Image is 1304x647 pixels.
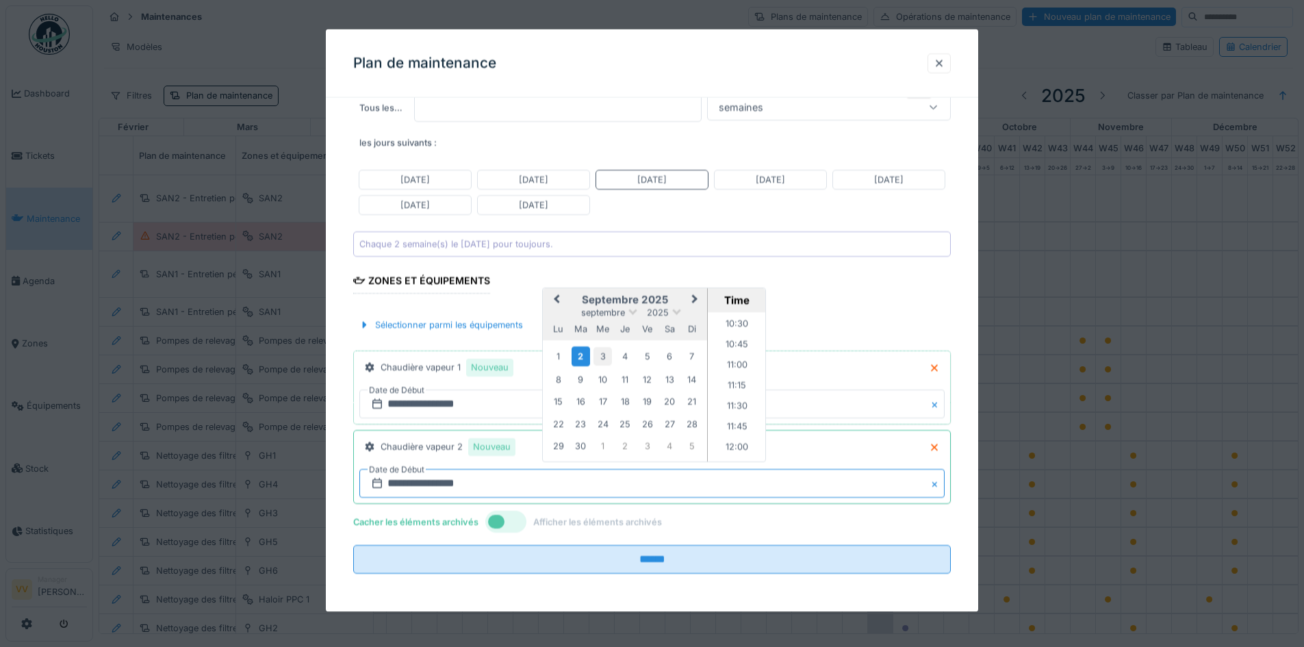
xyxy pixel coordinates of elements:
[548,344,703,457] div: Month septembre, 2025
[519,173,548,186] div: [DATE]
[593,320,612,338] div: mercredi
[616,347,635,366] div: Choose jeudi 4 septembre 2025
[638,437,656,455] div: Choose vendredi 3 octobre 2025
[581,307,625,317] span: septembre
[572,370,590,388] div: Choose mardi 9 septembre 2025
[549,392,567,411] div: Choose lundi 15 septembre 2025
[359,237,553,250] div: Chaque 2 semaine(s) le [DATE] pour toujours.
[682,370,701,388] div: Choose dimanche 14 septembre 2025
[381,359,513,376] div: Chaudière vapeur 1
[549,347,567,366] div: Choose lundi 1 septembre 2025
[685,290,707,312] button: Next Month
[471,361,509,374] div: Nouveau
[661,414,679,433] div: Choose samedi 27 septembre 2025
[533,515,662,528] label: Afficher les éléments archivés
[353,270,490,294] div: Zones et équipements
[708,356,766,377] li: 11:00
[353,515,478,528] label: Cacher les éléments archivés
[368,462,426,477] label: Date de Début
[616,320,635,338] div: jeudi
[544,290,566,312] button: Previous Month
[661,392,679,411] div: Choose samedi 20 septembre 2025
[593,347,612,366] div: Choose mercredi 3 septembre 2025
[549,320,567,338] div: lundi
[593,437,612,455] div: Choose mercredi 1 octobre 2025
[353,93,409,122] div: Tous les …
[353,133,443,153] div: les jours suivants :
[549,370,567,388] div: Choose lundi 8 septembre 2025
[930,390,945,418] button: Close
[400,173,430,186] div: [DATE]
[353,55,496,72] h3: Plan de maintenance
[930,469,945,498] button: Close
[682,347,701,366] div: Choose dimanche 7 septembre 2025
[400,198,430,211] div: [DATE]
[353,316,528,334] div: Sélectionner parmi les équipements
[638,370,656,388] div: Choose vendredi 12 septembre 2025
[874,173,904,186] div: [DATE]
[572,346,590,366] div: Choose mardi 2 septembre 2025
[381,438,515,455] div: Chaudière vapeur 2
[616,414,635,433] div: Choose jeudi 25 septembre 2025
[711,294,762,307] div: Time
[543,294,707,306] h2: septembre 2025
[593,414,612,433] div: Choose mercredi 24 septembre 2025
[708,315,766,335] li: 10:30
[708,459,766,479] li: 12:15
[637,173,667,186] div: [DATE]
[616,370,635,388] div: Choose jeudi 11 septembre 2025
[682,437,701,455] div: Choose dimanche 5 octobre 2025
[593,392,612,411] div: Choose mercredi 17 septembre 2025
[572,414,590,433] div: Choose mardi 23 septembre 2025
[616,392,635,411] div: Choose jeudi 18 septembre 2025
[519,198,548,211] div: [DATE]
[756,173,785,186] div: [DATE]
[572,320,590,338] div: mardi
[708,377,766,397] li: 11:15
[647,307,669,317] span: 2025
[593,370,612,388] div: Choose mercredi 10 septembre 2025
[682,320,701,338] div: dimanche
[708,397,766,418] li: 11:30
[708,335,766,356] li: 10:45
[473,440,511,453] div: Nouveau
[708,438,766,459] li: 12:00
[616,437,635,455] div: Choose jeudi 2 octobre 2025
[549,437,567,455] div: Choose lundi 29 septembre 2025
[713,99,769,114] div: semaines
[638,347,656,366] div: Choose vendredi 5 septembre 2025
[708,418,766,438] li: 11:45
[682,414,701,433] div: Choose dimanche 28 septembre 2025
[682,392,701,411] div: Choose dimanche 21 septembre 2025
[572,437,590,455] div: Choose mardi 30 septembre 2025
[572,392,590,411] div: Choose mardi 16 septembre 2025
[708,312,766,461] ul: Time
[661,320,679,338] div: samedi
[661,437,679,455] div: Choose samedi 4 octobre 2025
[638,392,656,411] div: Choose vendredi 19 septembre 2025
[638,320,656,338] div: vendredi
[549,414,567,433] div: Choose lundi 22 septembre 2025
[661,347,679,366] div: Choose samedi 6 septembre 2025
[638,414,656,433] div: Choose vendredi 26 septembre 2025
[661,370,679,388] div: Choose samedi 13 septembre 2025
[368,383,426,398] label: Date de Début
